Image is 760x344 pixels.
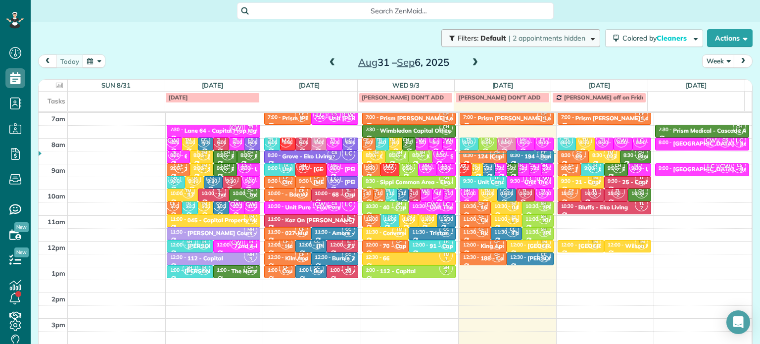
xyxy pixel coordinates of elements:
[538,229,550,239] small: 2
[441,29,600,47] button: Filters: Default | 2 appointments hidden
[509,34,585,43] span: | 2 appointments hidden
[402,165,415,175] small: 2
[514,165,526,175] small: 2
[380,127,473,134] div: Wimbledon Capital Office - Prime
[481,140,494,149] small: 2
[342,147,355,160] span: LC
[526,165,538,175] small: 2
[327,140,339,149] small: 2
[498,134,512,147] span: LC
[207,178,219,188] small: 3
[182,203,194,213] small: 1
[342,242,355,251] small: 2
[313,108,327,122] span: LC
[393,242,405,251] small: 1
[383,255,390,262] div: 66
[280,165,292,175] small: 1
[232,268,291,275] div: The Harmony - Illume
[588,178,601,188] small: 1
[386,140,399,149] small: 1
[213,140,226,149] small: 2
[244,140,257,149] small: 2
[47,218,65,226] span: 11am
[536,140,549,149] small: 2
[635,203,648,213] small: 2
[285,255,373,262] div: Kiln Apartments - Jle Properties
[174,165,187,175] small: 1
[213,203,226,213] small: 3
[564,94,651,101] span: [PERSON_NAME] off on Fridays
[575,115,666,122] div: Prism [PERSON_NAME] Location
[383,160,396,173] span: MZ
[455,160,469,173] span: MZ
[365,216,377,226] small: 1
[538,216,550,226] small: 2
[342,254,355,264] small: 3
[506,229,519,239] small: 3
[475,216,487,226] small: 1
[328,114,340,124] small: 2
[461,191,474,200] small: 1
[282,115,373,122] div: Prism [PERSON_NAME] Location
[480,34,507,43] span: Default
[197,165,210,175] small: 1
[383,204,447,211] div: 40 - Capital Prop Mgmt
[579,140,591,149] small: 1
[622,179,687,186] div: 25 - Capital Prop Mgmt
[311,267,323,277] small: 3
[370,152,382,162] small: 1
[166,134,179,147] span: CW
[704,134,717,147] span: CW
[393,203,405,213] small: 2
[38,54,57,68] button: prev
[480,243,594,249] div: King Apartments - [GEOGRAPHIC_DATA]
[310,134,324,147] span: LC
[519,191,531,200] small: 2
[481,191,494,200] small: 1
[400,140,412,149] small: 2
[185,127,264,134] div: Lane 64 - Capital Prop Mgmt
[383,230,476,237] div: Converse Ct Apts. - Circum Pacific
[358,56,378,68] span: Aug
[380,179,469,186] div: Sippi Common Area - Eko Living
[589,81,610,89] a: [DATE]
[197,140,210,149] small: 3
[244,127,257,136] small: 1
[47,192,65,200] span: 10am
[427,185,441,198] span: LC
[506,203,519,213] small: 1
[295,254,308,264] small: 1
[538,114,550,124] small: 1
[362,94,444,101] span: [PERSON_NAME] DON'T ADD
[328,165,340,175] small: 3
[440,191,452,200] small: 2
[575,179,640,186] div: 21 - Capital Prop Mgmt
[492,81,514,89] a: [DATE]
[342,216,355,226] small: 2
[538,152,550,162] small: 3
[328,172,341,186] span: LC
[426,134,439,147] span: LC
[183,267,195,277] small: 2
[734,54,753,68] button: next
[182,191,194,200] small: 1
[673,166,747,173] div: [GEOGRAPHIC_DATA] - Jle
[188,230,306,237] div: [PERSON_NAME] Court - [PERSON_NAME]
[168,94,188,101] span: [DATE]
[463,140,475,149] small: 1
[527,243,588,249] div: [GEOGRAPHIC_DATA]
[313,198,327,211] span: CW
[538,254,550,264] small: 3
[573,152,585,162] small: 1
[244,152,257,162] small: 2
[393,152,405,162] small: 2
[342,229,355,239] small: 3
[202,81,223,89] a: [DATE]
[280,242,292,251] small: 1
[612,191,624,200] small: 2
[565,165,577,175] small: 1
[230,236,243,249] span: CW
[244,254,257,264] small: 3
[14,222,29,232] span: New
[282,153,332,160] div: Grove - Eko Living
